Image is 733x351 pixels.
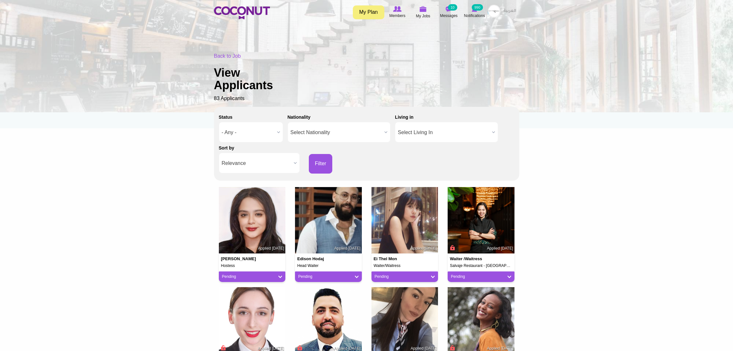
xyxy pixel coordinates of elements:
[296,345,302,351] span: Connect to Unlock the Profile
[451,274,511,279] a: Pending
[436,5,462,20] a: Messages Messages 10
[448,4,457,11] small: 10
[389,13,405,19] span: Members
[221,257,258,261] h4: [PERSON_NAME]
[220,345,226,351] span: Connect to Unlock the Profile
[446,6,452,12] img: Messages
[291,122,382,143] span: Select Nationality
[219,114,233,120] label: Status
[297,264,360,268] h5: Head Waiter
[219,187,286,254] img: Fatma Salim's picture
[214,6,270,19] img: Home
[410,5,436,20] a: My Jobs My Jobs
[450,257,487,261] h4: Waiter /Waitress
[416,13,430,19] span: My Jobs
[221,264,283,268] h5: Hostess
[440,13,458,19] span: Messages
[395,114,414,120] label: Living in
[472,4,483,11] small: 990
[309,154,333,174] button: Filter
[222,122,274,143] span: - Any -
[464,13,485,19] span: Notifications
[449,244,455,251] span: Connect to Unlock the Profile
[500,5,519,18] a: العربية
[420,6,427,12] img: My Jobs
[214,66,294,92] h1: View Applicants
[398,122,489,143] span: Select Living In
[222,153,291,174] span: Relevance
[295,187,362,254] img: Edison Hodaj's picture
[374,264,436,268] h5: Waiter/Waitress
[371,187,438,254] img: Ei Thel Mon's picture
[472,6,477,12] img: Notifications
[353,5,384,19] a: My Plan
[222,274,282,279] a: Pending
[288,114,311,120] label: Nationality
[297,257,335,261] h4: Edison Hodaj
[385,5,410,20] a: Browse Members Members
[448,187,514,254] img: MAYBELLENE maybellenebulaklak@outlook.com's picture
[214,53,241,59] a: Back to Job
[214,53,519,102] div: 83 Applicants
[219,145,234,151] label: Sort by
[450,264,512,268] h5: Salvaje Restaurant - [GEOGRAPHIC_DATA]
[462,5,487,20] a: Notifications Notifications 990
[375,274,435,279] a: Pending
[449,345,455,351] span: Connect to Unlock the Profile
[393,6,401,12] img: Browse Members
[298,274,359,279] a: Pending
[374,257,411,261] h4: Ei Thel Mon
